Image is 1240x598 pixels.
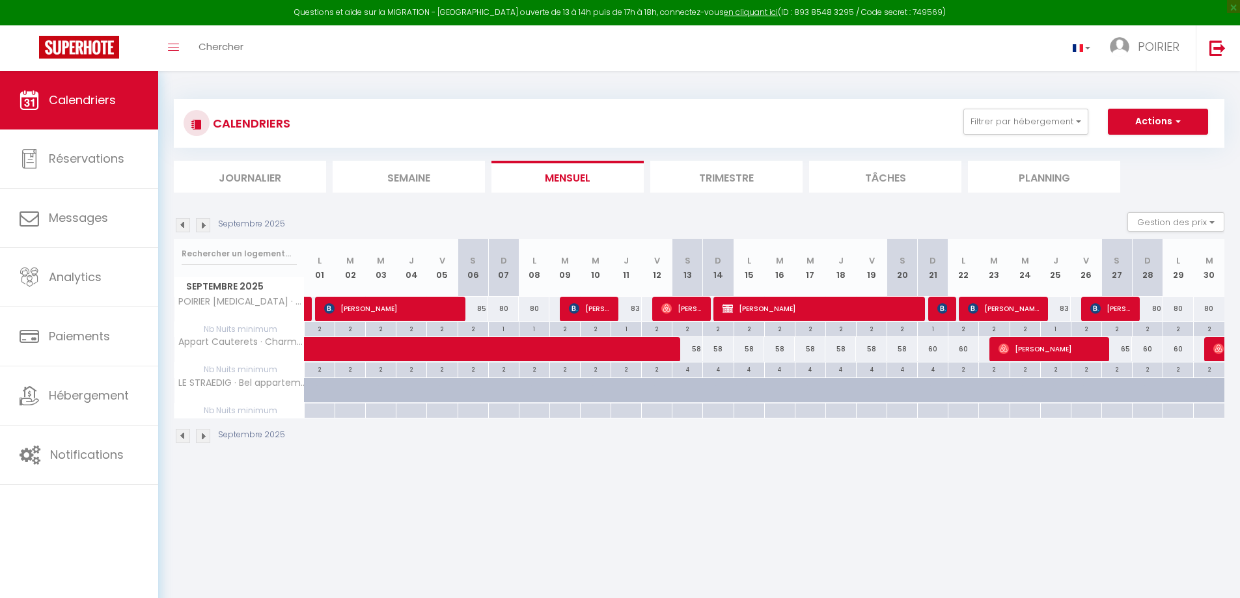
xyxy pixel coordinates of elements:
[1163,322,1193,334] div: 2
[1133,322,1163,334] div: 2
[1163,362,1193,375] div: 2
[734,322,764,334] div: 2
[1010,239,1040,297] th: 24
[210,109,290,138] h3: CALENDRIERS
[489,362,519,375] div: 2
[734,239,764,297] th: 15
[1194,239,1224,297] th: 30
[1209,40,1226,56] img: logout
[366,239,396,297] th: 03
[581,322,611,334] div: 2
[1114,254,1120,267] abbr: S
[918,362,948,375] div: 4
[611,362,641,375] div: 2
[672,239,703,297] th: 13
[49,269,102,285] span: Analytics
[427,239,458,297] th: 05
[218,218,285,230] p: Septembre 2025
[49,92,116,108] span: Calendriers
[948,362,978,375] div: 2
[642,239,672,297] th: 12
[948,337,979,361] div: 60
[703,239,734,297] th: 14
[990,254,998,267] abbr: M
[672,362,702,375] div: 4
[176,378,307,388] span: LE STRAEDIG · Bel appartement 3 chambres Hypercentre/parking
[1010,362,1040,375] div: 2
[948,239,979,297] th: 22
[1101,239,1132,297] th: 27
[1071,362,1101,375] div: 2
[174,322,304,336] span: Nb Nuits minimum
[335,239,366,297] th: 02
[488,297,519,321] div: 80
[764,239,795,297] th: 16
[948,322,978,334] div: 2
[795,362,825,375] div: 4
[642,362,672,375] div: 2
[39,36,119,59] img: Super Booking
[550,362,580,375] div: 2
[1127,212,1224,232] button: Gestion des prix
[550,322,580,334] div: 2
[346,254,354,267] abbr: M
[1040,297,1071,321] div: 83
[857,362,887,375] div: 4
[318,254,322,267] abbr: L
[795,322,825,334] div: 2
[1176,254,1180,267] abbr: L
[1102,322,1132,334] div: 2
[776,254,784,267] abbr: M
[937,296,948,321] span: [PERSON_NAME]
[918,337,948,361] div: 60
[49,210,108,226] span: Messages
[1083,254,1089,267] abbr: V
[491,161,644,193] li: Mensuel
[1132,297,1163,321] div: 80
[826,362,856,375] div: 4
[825,239,856,297] th: 18
[470,254,476,267] abbr: S
[887,362,917,375] div: 4
[1110,37,1129,57] img: ...
[1071,322,1101,334] div: 2
[1138,38,1179,55] span: POIRIER
[968,161,1120,193] li: Planning
[918,239,948,297] th: 21
[218,429,285,441] p: Septembre 2025
[519,362,549,375] div: 2
[963,109,1088,135] button: Filtrer par hébergement
[723,296,916,321] span: [PERSON_NAME]
[999,336,1101,361] span: [PERSON_NAME]
[1163,337,1194,361] div: 60
[734,362,764,375] div: 4
[580,239,611,297] th: 10
[305,239,335,297] th: 01
[961,254,965,267] abbr: L
[856,239,887,297] th: 19
[672,337,703,361] div: 58
[335,362,365,375] div: 2
[366,362,396,375] div: 2
[869,254,875,267] abbr: V
[825,337,856,361] div: 58
[1040,239,1071,297] th: 25
[1041,322,1071,334] div: 1
[724,7,778,18] a: en cliquant ici
[624,254,629,267] abbr: J
[611,239,642,297] th: 11
[765,322,795,334] div: 2
[439,254,445,267] abbr: V
[1133,362,1163,375] div: 2
[672,322,702,334] div: 2
[795,337,825,361] div: 58
[1163,297,1194,321] div: 80
[703,362,733,375] div: 4
[199,40,243,53] span: Chercher
[642,322,672,334] div: 2
[930,254,936,267] abbr: D
[1185,543,1240,598] iframe: LiveChat chat widget
[396,239,427,297] th: 04
[900,254,905,267] abbr: S
[1108,109,1208,135] button: Actions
